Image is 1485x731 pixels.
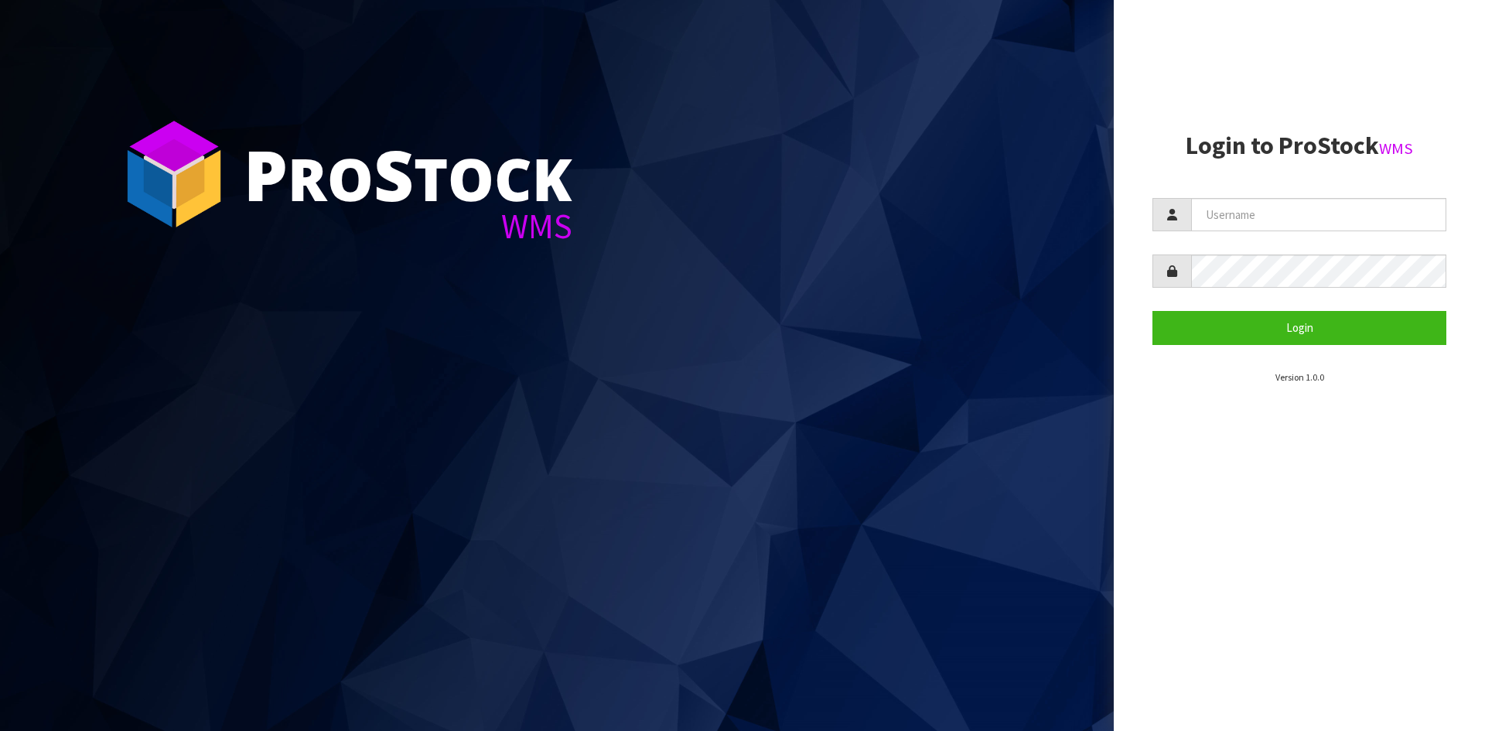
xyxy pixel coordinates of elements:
[1379,138,1413,159] small: WMS
[1191,198,1446,231] input: Username
[1152,311,1446,344] button: Login
[1275,371,1324,383] small: Version 1.0.0
[244,127,288,221] span: P
[244,139,572,209] div: ro tock
[1152,132,1446,159] h2: Login to ProStock
[244,209,572,244] div: WMS
[374,127,414,221] span: S
[116,116,232,232] img: ProStock Cube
